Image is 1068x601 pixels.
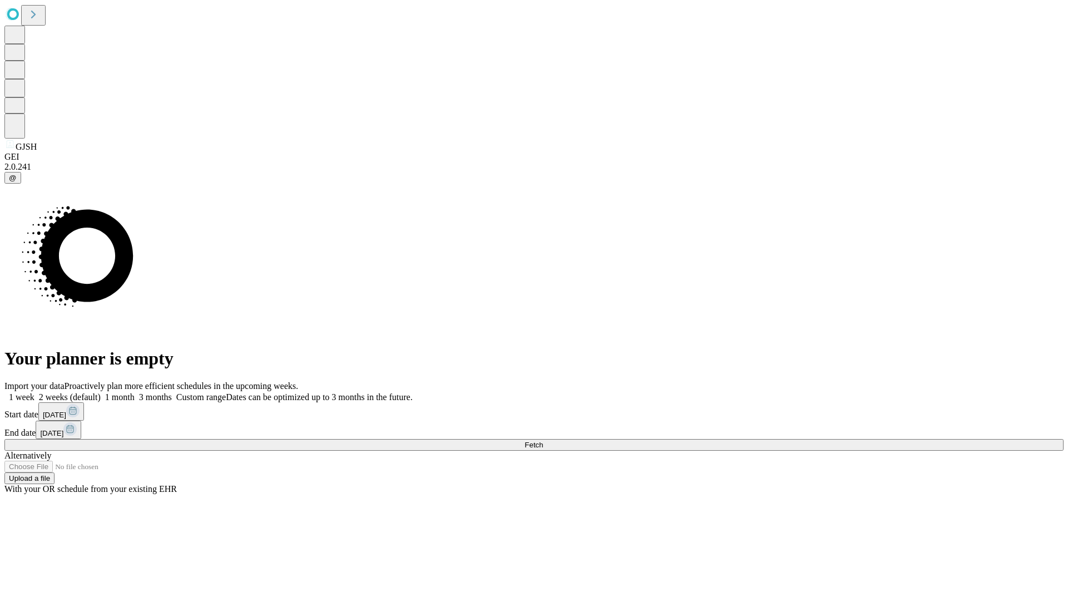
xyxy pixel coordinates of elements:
button: Fetch [4,439,1064,451]
div: End date [4,421,1064,439]
span: 1 week [9,392,34,402]
span: 2 weeks (default) [39,392,101,402]
span: [DATE] [43,411,66,419]
div: 2.0.241 [4,162,1064,172]
span: 3 months [139,392,172,402]
span: [DATE] [40,429,63,437]
span: Dates can be optimized up to 3 months in the future. [226,392,412,402]
h1: Your planner is empty [4,348,1064,369]
span: Alternatively [4,451,51,460]
button: @ [4,172,21,184]
span: Fetch [525,441,543,449]
span: Custom range [176,392,226,402]
span: Proactively plan more efficient schedules in the upcoming weeks. [65,381,298,391]
button: Upload a file [4,472,55,484]
div: GEI [4,152,1064,162]
span: GJSH [16,142,37,151]
span: Import your data [4,381,65,391]
button: [DATE] [36,421,81,439]
span: @ [9,174,17,182]
div: Start date [4,402,1064,421]
button: [DATE] [38,402,84,421]
span: 1 month [105,392,135,402]
span: With your OR schedule from your existing EHR [4,484,177,494]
